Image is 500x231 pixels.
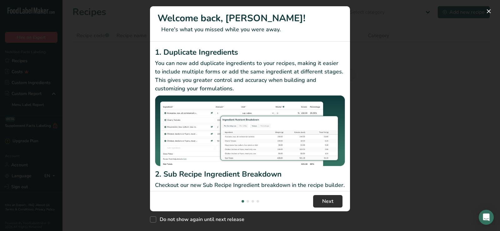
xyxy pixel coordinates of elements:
h2: 2. Sub Recipe Ingredient Breakdown [155,168,345,180]
h2: 1. Duplicate Ingredients [155,47,345,58]
button: Next [313,195,342,208]
div: Open Intercom Messenger [479,210,494,225]
p: Checkout our new Sub Recipe Ingredient breakdown in the recipe builder. You can now see your Reci... [155,181,345,206]
img: Duplicate Ingredients [155,95,345,166]
p: You can now add duplicate ingredients to your recipes, making it easier to include multiple forms... [155,59,345,93]
span: Next [322,198,333,205]
span: Do not show again until next release [156,216,244,223]
h1: Welcome back, [PERSON_NAME]! [157,11,342,25]
p: Here's what you missed while you were away. [157,25,342,34]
